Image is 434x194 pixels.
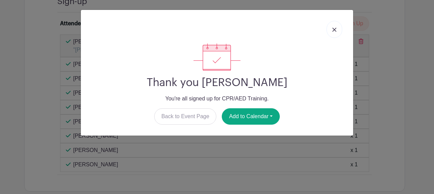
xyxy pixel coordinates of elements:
button: Add to Calendar [222,108,280,125]
img: signup_complete-c468d5dda3e2740ee63a24cb0ba0d3ce5d8a4ecd24259e683200fb1569d990c8.svg [193,43,241,71]
img: close_button-5f87c8562297e5c2d7936805f587ecaba9071eb48480494691a3f1689db116b3.svg [332,28,336,32]
h2: Thank you [PERSON_NAME] [86,76,348,89]
p: You're all signed up for CPR/AED Training. [86,95,348,103]
a: Back to Event Page [154,108,217,125]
